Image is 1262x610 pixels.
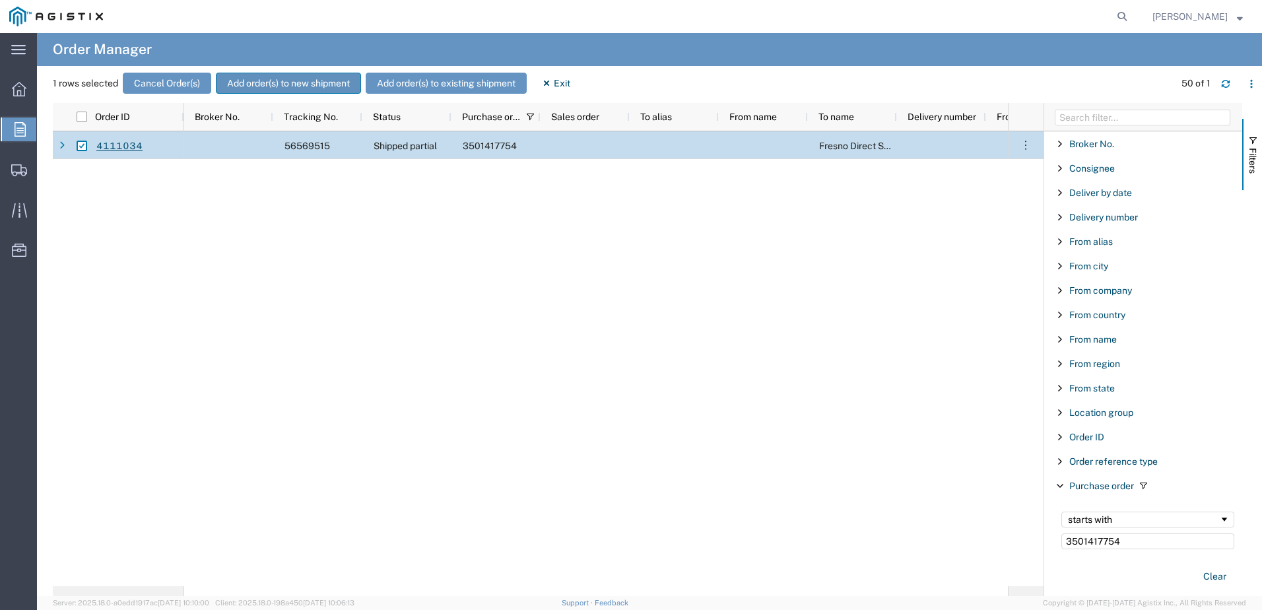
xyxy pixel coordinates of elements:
[640,112,672,122] span: To alias
[1069,310,1125,320] span: From country
[1152,9,1228,24] span: Fahim Zaman
[462,112,521,122] span: Purchase order
[1069,481,1134,491] span: Purchase order
[53,599,209,607] span: Server: 2025.18.0-a0edd1917ac
[1055,110,1230,125] input: Filter Columns Input
[95,112,130,122] span: Order ID
[1069,285,1132,296] span: From company
[729,112,777,122] span: From name
[1069,212,1138,222] span: Delivery number
[1069,383,1115,393] span: From state
[216,73,361,94] button: Add order(s) to new shipment
[1069,261,1108,271] span: From city
[9,7,103,26] img: logo
[195,112,240,122] span: Broker No.
[1069,334,1117,345] span: From name
[1069,163,1115,174] span: Consignee
[1247,148,1258,174] span: Filters
[1195,566,1234,588] button: Clear
[1068,514,1219,525] div: starts with
[366,73,527,94] button: Add order(s) to existing shipment
[1043,597,1246,609] span: Copyright © [DATE]-[DATE] Agistix Inc., All Rights Reserved
[1069,187,1132,198] span: Deliver by date
[53,77,118,90] span: 1 rows selected
[1069,456,1158,467] span: Order reference type
[53,33,152,66] h4: Order Manager
[96,135,143,158] a: 4111034
[1181,77,1211,90] div: 50 of 1
[819,141,896,151] span: Fresno Direct Ship
[1152,9,1244,24] button: [PERSON_NAME]
[463,141,517,151] span: 3501417754
[1069,236,1113,247] span: From alias
[374,141,437,151] span: Shipped partial
[562,599,595,607] a: Support
[551,112,599,122] span: Sales order
[284,112,338,122] span: Tracking No.
[595,599,628,607] a: Feedback
[1061,512,1234,527] div: Filtering operator
[1069,407,1133,418] span: Location group
[818,112,854,122] span: To name
[123,73,211,94] button: Cancel Order(s)
[997,112,1059,122] span: From company
[1061,533,1234,549] input: Filter Value
[373,112,401,122] span: Status
[908,112,976,122] span: Delivery number
[215,599,354,607] span: Client: 2025.18.0-198a450
[1069,358,1120,369] span: From region
[1069,432,1104,442] span: Order ID
[158,599,209,607] span: [DATE] 10:10:00
[284,141,330,151] span: 56569515
[303,599,354,607] span: [DATE] 10:06:13
[1069,139,1114,149] span: Broker No.
[531,73,581,94] button: Exit
[1044,131,1242,596] div: Filter List 27 Filters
